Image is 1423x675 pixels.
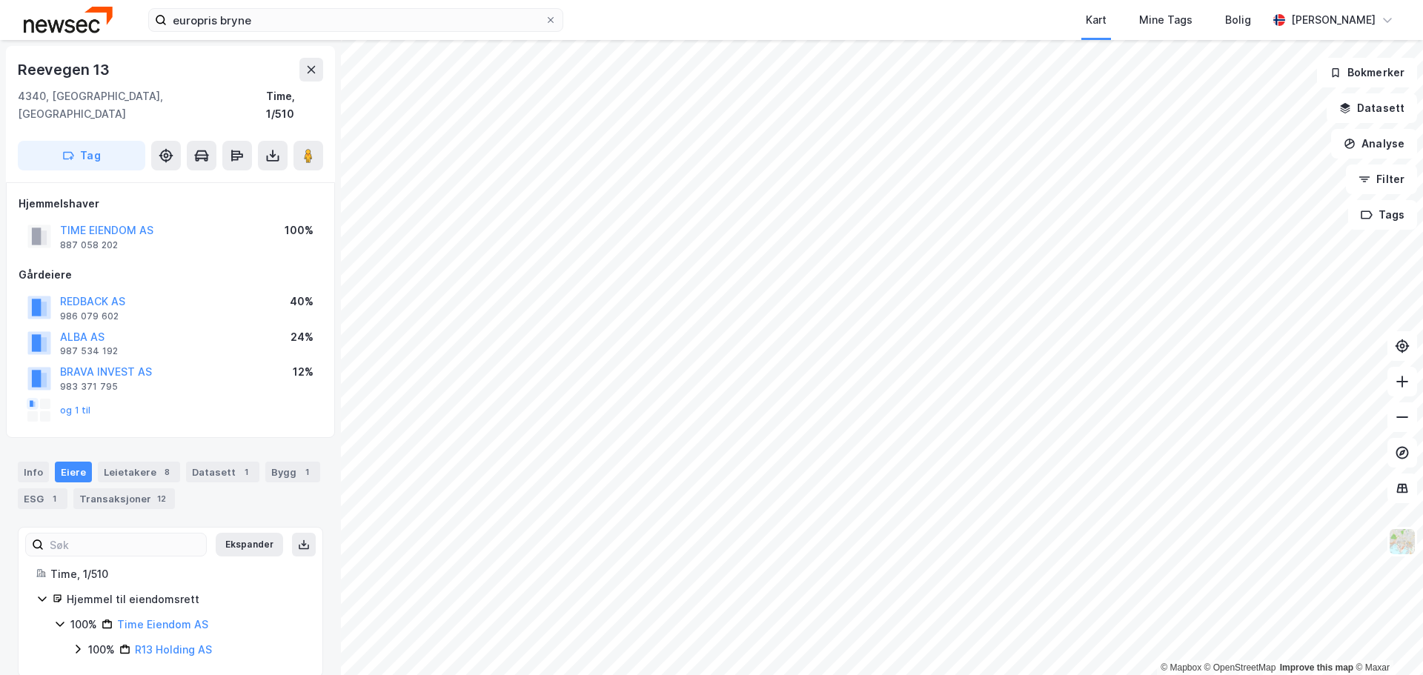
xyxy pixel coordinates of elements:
[47,491,62,506] div: 1
[50,565,305,583] div: Time, 1/510
[98,462,180,482] div: Leietakere
[1225,11,1251,29] div: Bolig
[55,462,92,482] div: Eiere
[60,239,118,251] div: 887 058 202
[73,488,175,509] div: Transaksjoner
[24,7,113,33] img: newsec-logo.f6e21ccffca1b3a03d2d.png
[1086,11,1107,29] div: Kart
[1291,11,1376,29] div: [PERSON_NAME]
[239,465,253,479] div: 1
[1161,662,1201,673] a: Mapbox
[18,488,67,509] div: ESG
[1388,528,1416,556] img: Z
[1349,604,1423,675] iframe: Chat Widget
[18,462,49,482] div: Info
[67,591,305,608] div: Hjemmel til eiendomsrett
[1204,662,1276,673] a: OpenStreetMap
[1317,58,1417,87] button: Bokmerker
[216,533,283,556] button: Ekspander
[60,345,118,357] div: 987 534 192
[266,87,323,123] div: Time, 1/510
[299,465,314,479] div: 1
[186,462,259,482] div: Datasett
[18,87,266,123] div: 4340, [GEOGRAPHIC_DATA], [GEOGRAPHIC_DATA]
[291,328,314,346] div: 24%
[19,266,322,284] div: Gårdeiere
[18,141,145,170] button: Tag
[70,616,97,634] div: 100%
[293,363,314,381] div: 12%
[18,58,113,82] div: Reevegen 13
[60,310,119,322] div: 986 079 602
[117,618,208,631] a: Time Eiendom AS
[1348,200,1417,230] button: Tags
[290,293,314,310] div: 40%
[1327,93,1417,123] button: Datasett
[135,643,212,656] a: R13 Holding AS
[1346,164,1417,194] button: Filter
[1139,11,1193,29] div: Mine Tags
[88,641,115,659] div: 100%
[60,381,118,393] div: 983 371 795
[19,195,322,213] div: Hjemmelshaver
[44,533,206,556] input: Søk
[159,465,174,479] div: 8
[167,9,545,31] input: Søk på adresse, matrikkel, gårdeiere, leietakere eller personer
[1280,662,1353,673] a: Improve this map
[285,222,314,239] div: 100%
[154,491,169,506] div: 12
[1331,129,1417,159] button: Analyse
[265,462,320,482] div: Bygg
